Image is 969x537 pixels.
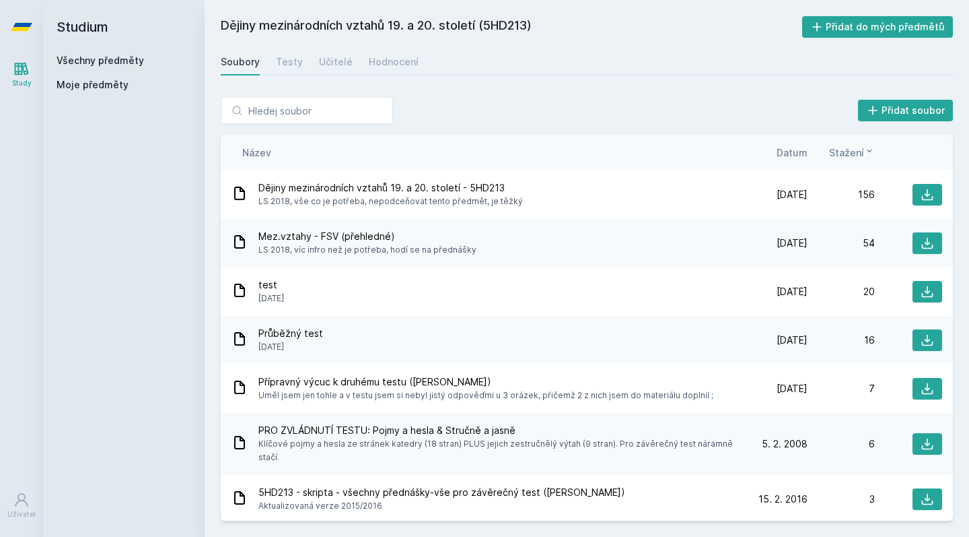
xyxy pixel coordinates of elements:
[258,499,625,513] span: Aktualizovaná verze 2015/2016
[276,49,303,75] a: Testy
[808,236,875,250] div: 54
[258,195,523,208] span: LS 2018, vše co je potřeba, nepodceňovat tento předmět, je těžký
[258,327,323,340] span: Průběžný test
[221,16,802,38] h2: Dějiny mezinárodních vztahů 19. a 20. století (5HD213)
[276,55,303,69] div: Testy
[802,16,954,38] button: Přidat do mých předmětů
[762,437,808,451] span: 5. 2. 2008
[258,437,735,464] span: Klíčové pojmy a hesla ze stránek katedry (18 stran) PLUS jejich zestručnělý výtah (9 stran). Pro ...
[829,146,875,160] button: Stažení
[319,49,353,75] a: Učitelé
[242,146,271,160] button: Název
[258,389,713,402] span: Uměl jsem jen tohle a v testu jsem si nebyl jistý odpověďmi u 3 orázek, přičemž 2 z nich jsem do ...
[777,382,808,396] span: [DATE]
[258,486,625,499] span: 5HD213 - skripta - všechny přednášky-vše pro závěrečný test ([PERSON_NAME])
[777,334,808,347] span: [DATE]
[369,49,419,75] a: Hodnocení
[258,292,284,305] span: [DATE]
[258,181,523,195] span: Dějiny mezinárodních vztahů 19. a 20. století - 5HD213
[808,334,875,347] div: 16
[258,278,284,292] span: test
[319,55,353,69] div: Učitelé
[369,55,419,69] div: Hodnocení
[858,100,954,121] button: Přidat soubor
[758,493,808,506] span: 15. 2. 2016
[258,375,713,389] span: Přípravný výcuc k druhému testu ([PERSON_NAME])
[777,188,808,201] span: [DATE]
[777,146,808,160] button: Datum
[808,382,875,396] div: 7
[777,236,808,250] span: [DATE]
[808,493,875,506] div: 3
[12,78,32,88] div: Study
[57,55,144,66] a: Všechny předměty
[808,188,875,201] div: 156
[7,509,36,519] div: Uživatel
[221,55,260,69] div: Soubory
[258,340,323,354] span: [DATE]
[221,97,393,124] input: Hledej soubor
[258,230,476,243] span: Mez.vztahy - FSV (přehledné)
[258,424,735,437] span: PRO ZVLÁDNUTÍ TESTU: Pojmy a hesla & Stručně a jasně
[808,437,875,451] div: 6
[3,54,40,95] a: Study
[777,285,808,298] span: [DATE]
[808,285,875,298] div: 20
[57,78,129,92] span: Moje předměty
[258,243,476,257] span: LS 2018, víc infro než je potřeba, hodí se na přednášky
[3,485,40,526] a: Uživatel
[829,146,864,160] span: Stažení
[221,49,260,75] a: Soubory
